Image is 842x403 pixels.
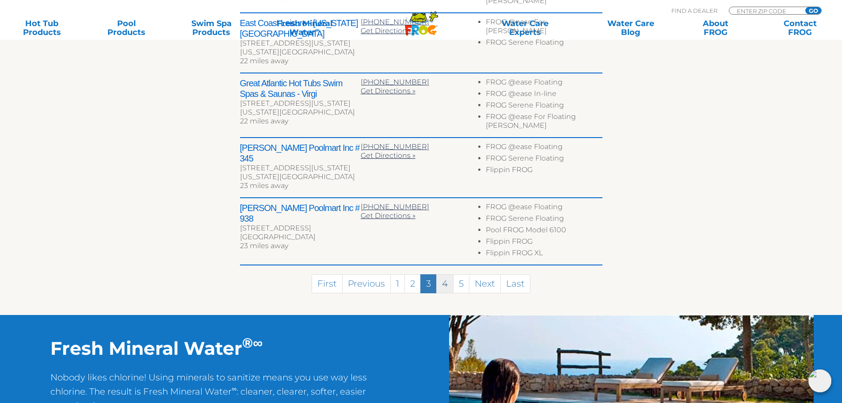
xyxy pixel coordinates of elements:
[736,7,796,15] input: Zip Code Form
[240,48,361,57] div: [US_STATE][GEOGRAPHIC_DATA]
[361,87,415,95] a: Get Directions »
[361,27,415,35] a: Get Directions »
[240,181,288,190] span: 23 miles away
[240,242,288,250] span: 23 miles away
[179,19,244,37] a: Swim SpaProducts
[361,142,429,151] a: [PHONE_NUMBER]
[767,19,833,37] a: ContactFROG
[361,203,429,211] a: [PHONE_NUMBER]
[420,274,437,293] a: 3
[361,151,415,160] a: Get Directions »
[240,57,288,65] span: 22 miles away
[232,384,236,393] sup: ∞
[240,78,361,99] h2: Great Atlantic Hot Tubs Swim Spas & Saunas - Virgi
[361,18,429,26] a: [PHONE_NUMBER]
[240,173,361,181] div: [US_STATE][GEOGRAPHIC_DATA]
[390,274,405,293] a: 1
[671,7,717,15] p: Find A Dealer
[50,337,370,359] h2: Fresh Mineral Water
[253,334,263,351] sup: ∞
[9,19,75,37] a: Hot TubProducts
[486,165,602,177] li: Flippin FROG
[361,211,415,220] a: Get Directions »
[486,101,602,112] li: FROG Serene Floating
[342,274,391,293] a: Previous
[486,237,602,249] li: Flippin FROG
[486,249,602,260] li: Flippin FROG XL
[361,78,429,86] a: [PHONE_NUMBER]
[404,274,421,293] a: 2
[240,117,288,125] span: 22 miles away
[486,214,602,226] li: FROG Serene Floating
[240,164,361,173] div: [STREET_ADDRESS][US_STATE]
[453,274,469,293] a: 5
[486,89,602,101] li: FROG @ease In-line
[486,78,602,89] li: FROG @ease Floating
[240,142,361,164] h2: [PERSON_NAME] Poolmart Inc # 345
[486,38,602,50] li: FROG Serene Floating
[486,226,602,237] li: Pool FROG Model 6100
[486,203,602,214] li: FROG @ease Floating
[486,112,602,133] li: FROG @ease For Floating [PERSON_NAME]
[486,154,602,165] li: FROG Serene Floating
[240,233,361,242] div: [GEOGRAPHIC_DATA]
[500,274,530,293] a: Last
[469,274,501,293] a: Next
[240,18,361,39] h2: East Coast Leisure - [US_STATE][GEOGRAPHIC_DATA]
[94,19,160,37] a: PoolProducts
[805,7,821,14] input: GO
[240,108,361,117] div: [US_STATE][GEOGRAPHIC_DATA]
[808,369,831,392] img: openIcon
[240,39,361,48] div: [STREET_ADDRESS][US_STATE]
[598,19,663,37] a: Water CareBlog
[240,203,361,224] h2: [PERSON_NAME] Poolmart Inc # 938
[240,224,361,233] div: [STREET_ADDRESS]
[436,274,453,293] a: 4
[312,274,343,293] a: First
[682,19,748,37] a: AboutFROG
[486,18,602,38] li: FROG @ease For [PERSON_NAME]
[242,334,253,351] sup: ®
[486,142,602,154] li: FROG @ease Floating
[240,99,361,108] div: [STREET_ADDRESS][US_STATE]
